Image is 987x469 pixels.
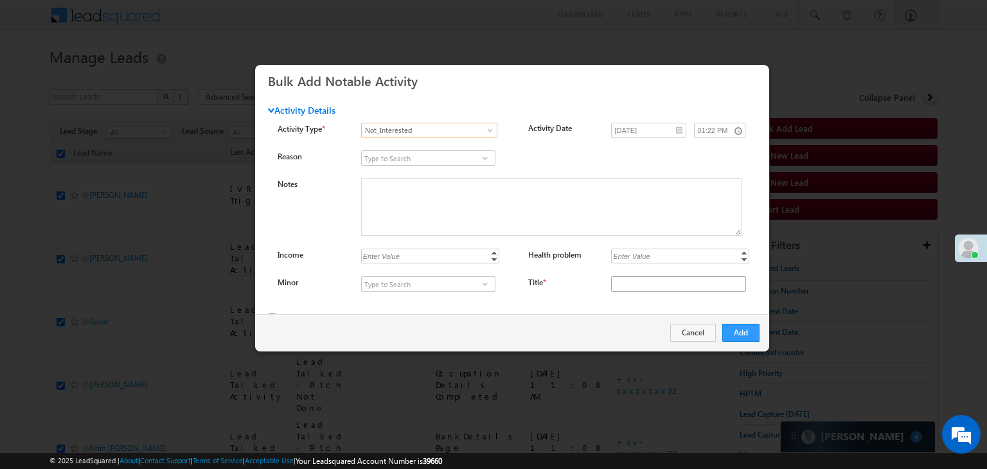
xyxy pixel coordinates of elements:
[67,67,216,84] div: Chat with us now
[477,152,493,164] a: Show All Items
[268,69,765,92] h3: Bulk Add Notable Activity
[296,456,442,466] span: Your Leadsquared Account Number is
[528,278,546,287] label: Title
[278,152,302,161] label: Reason
[739,249,749,256] a: Increment
[175,369,233,386] em: Start Chat
[528,123,599,134] label: Activity Date
[528,250,582,260] label: Health problem
[361,249,402,263] div: Enter Value
[278,278,298,287] label: Minor
[361,123,497,138] a: Not_Interested
[278,250,303,260] label: Income
[670,324,716,342] button: Cancel
[423,456,442,466] span: 39660
[268,105,335,116] span: Activity Details
[280,312,670,323] p: Add activity for all 15 leads across 1 pages
[477,278,493,290] a: Show All Items
[22,67,54,84] img: d_60004797649_company_0_60004797649
[49,455,442,467] span: © 2025 LeadSquared | | | | |
[489,249,499,256] a: Increment
[739,256,749,263] a: Decrement
[722,324,760,342] button: Add
[245,456,294,465] a: Acceptable Use
[211,6,242,37] div: Minimize live chat window
[361,150,495,166] input: Type to Search
[489,256,499,263] a: Decrement
[193,456,243,465] a: Terms of Service
[362,125,483,136] span: Not_Interested
[361,276,495,292] input: Type to Search
[140,456,191,465] a: Contact Support
[278,123,348,135] label: Activity Type
[278,179,298,189] label: Notes
[611,249,652,263] div: Enter Value
[17,119,235,357] textarea: Type your message and hit 'Enter'
[120,456,138,465] a: About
